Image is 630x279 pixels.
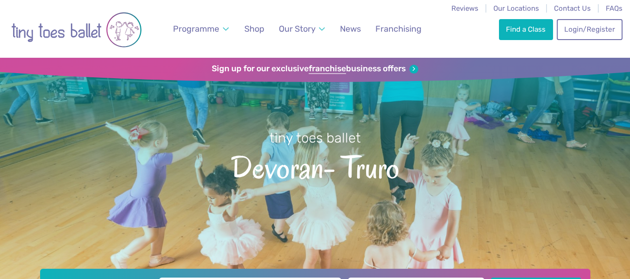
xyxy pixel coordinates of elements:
a: Contact Us [554,4,591,13]
a: News [336,19,365,40]
span: Programme [173,24,219,34]
a: Shop [240,19,269,40]
img: tiny toes ballet [11,9,142,51]
strong: franchise [309,64,346,74]
a: Sign up for our exclusivefranchisebusiness offers [212,64,418,74]
span: News [340,24,361,34]
a: Login/Register [557,19,622,40]
a: FAQs [606,4,623,13]
a: Franchising [371,19,426,40]
a: Reviews [451,4,478,13]
a: Find a Class [499,19,553,40]
span: Our Story [279,24,316,34]
span: Shop [244,24,264,34]
a: Our Story [275,19,330,40]
span: Devoran- Truro [16,147,614,185]
small: tiny toes ballet [270,130,361,146]
a: Our Locations [493,4,539,13]
a: Programme [169,19,233,40]
span: Franchising [375,24,422,34]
